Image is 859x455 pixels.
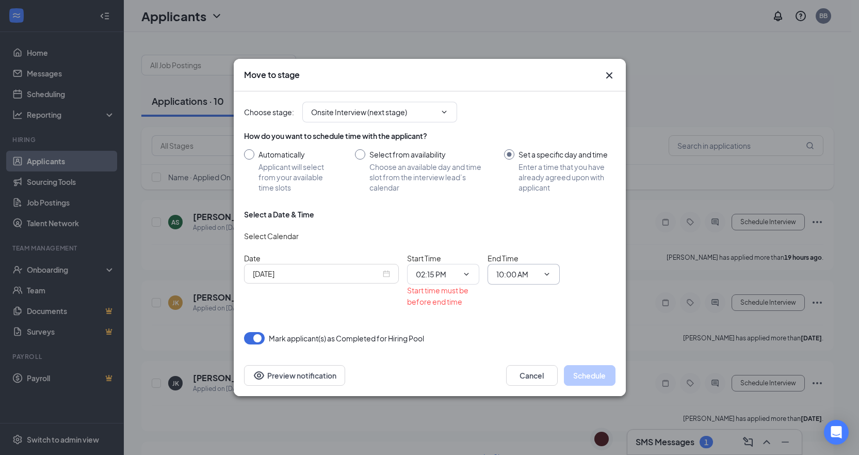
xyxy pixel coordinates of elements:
[440,108,448,116] svg: ChevronDown
[244,131,615,141] div: How do you want to schedule time with the applicant?
[244,69,300,81] h3: Move to stage
[269,332,424,344] span: Mark applicant(s) as Completed for Hiring Pool
[564,365,615,386] button: Schedule
[407,285,479,307] div: Start time must be before end time
[462,270,471,278] svg: ChevronDown
[543,270,551,278] svg: ChevronDown
[603,69,615,82] svg: Cross
[488,254,518,263] span: End Time
[244,231,299,241] span: Select Calendar
[253,369,265,382] svg: Eye
[244,209,314,219] div: Select a Date & Time
[603,69,615,82] button: Close
[496,269,539,280] input: End time
[416,269,458,280] input: Start time
[244,365,345,386] button: Preview notificationEye
[244,106,294,118] span: Choose stage :
[407,254,441,263] span: Start Time
[253,268,381,279] input: Sep 17, 2025
[506,365,558,386] button: Cancel
[824,420,849,445] div: Open Intercom Messenger
[244,254,261,263] span: Date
